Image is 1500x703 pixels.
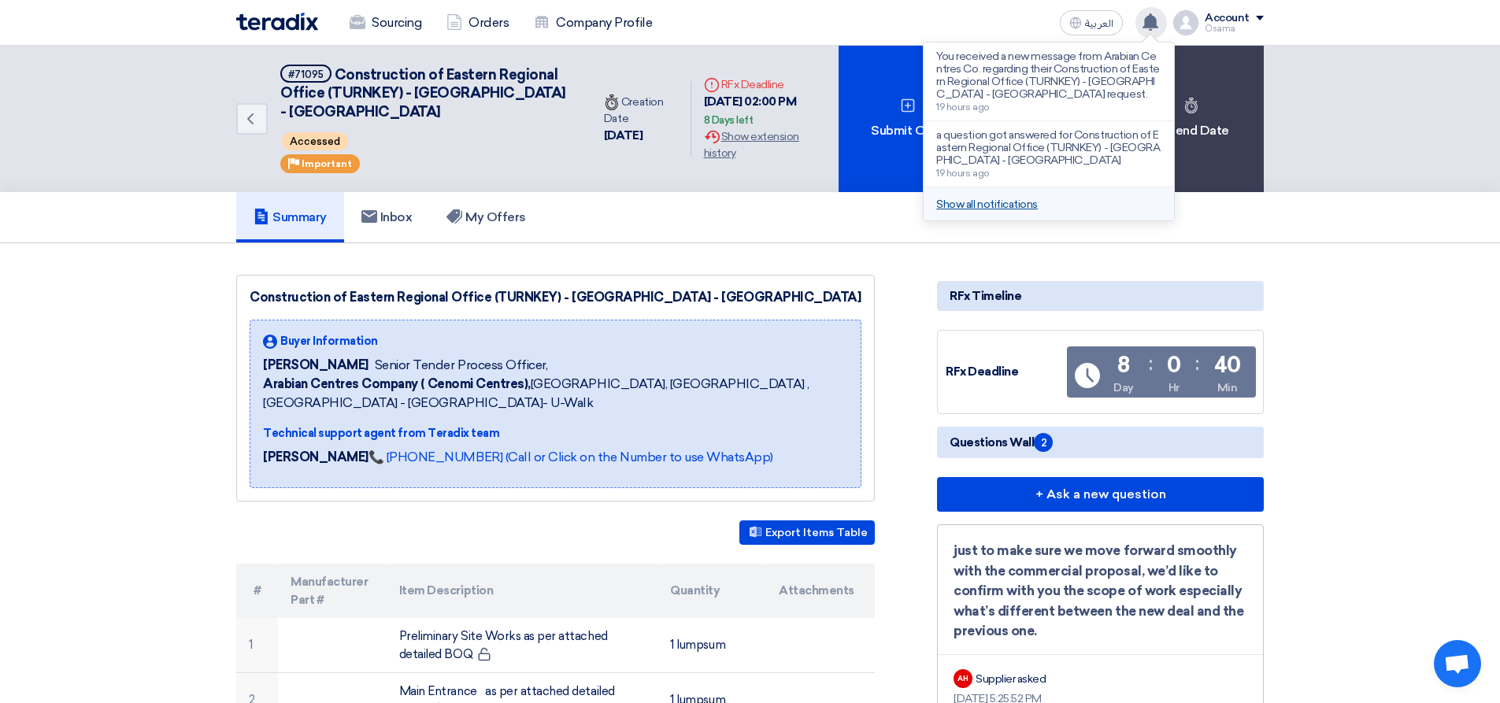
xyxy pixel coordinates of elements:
a: Inbox [344,192,430,242]
button: + Ask a new question [937,477,1264,512]
a: Orders [434,6,521,40]
span: Accessed [282,132,348,150]
div: [DATE] 02:00 PM [704,93,826,128]
div: just to make sure we move forward smoothly with the commercial proposal, we’d like to confirm wit... [954,541,1247,642]
td: 1 lumpsum [657,618,766,673]
div: Show extension history [704,128,826,161]
td: 1 [236,618,278,673]
div: 8 [1117,354,1130,376]
div: Hr [1169,379,1180,396]
span: 19 hours ago [936,102,989,113]
div: : [1195,350,1199,378]
span: Construction of Eastern Regional Office (TURNKEY) - [GEOGRAPHIC_DATA] - [GEOGRAPHIC_DATA] [280,66,566,120]
a: Sourcing [337,6,434,40]
b: Arabian Centres Company ( Cenomi Centres), [263,376,531,391]
div: Technical support agent from Teradix team [263,425,848,442]
h5: Inbox [361,209,413,225]
div: Supplier asked [976,671,1046,687]
div: 40 [1214,354,1241,376]
th: # [236,564,278,618]
div: [DATE] [604,127,678,145]
span: [GEOGRAPHIC_DATA], [GEOGRAPHIC_DATA] ,[GEOGRAPHIC_DATA] - [GEOGRAPHIC_DATA]- U-Walk [263,375,848,413]
div: RFx Deadline [704,76,826,93]
div: 0 [1167,354,1181,376]
img: Teradix logo [236,13,318,31]
div: Osama [1205,24,1264,33]
strong: [PERSON_NAME] [263,450,369,464]
a: Summary [236,192,344,242]
th: Quantity [657,564,766,618]
div: Min [1217,379,1238,396]
div: Submit Offer [839,46,980,192]
div: 8 Days left [704,113,754,128]
button: العربية [1060,10,1123,35]
div: AH [954,669,972,688]
div: Construction of Eastern Regional Office (TURNKEY) - [GEOGRAPHIC_DATA] - [GEOGRAPHIC_DATA] [250,288,861,307]
div: RFx Timeline [937,281,1264,311]
p: You received a new message from Arabian Centres Co. regarding their Construction of Eastern Regio... [936,50,1161,101]
h5: Summary [254,209,327,225]
div: : [1149,350,1153,378]
th: Item Description [387,564,658,618]
span: Questions Wall [950,433,1053,452]
span: العربية [1085,18,1113,29]
a: Show all notifications [936,198,1037,211]
div: RFx Deadline [946,363,1064,381]
a: Company Profile [521,6,665,40]
th: Attachments [766,564,875,618]
div: Account [1205,12,1250,25]
img: profile_test.png [1173,10,1198,35]
span: Senior Tender Process Officer, [375,356,548,375]
a: 📞 [PHONE_NUMBER] (Call or Click on the Number to use WhatsApp) [369,450,773,464]
div: Extend Date [1122,46,1264,192]
span: [PERSON_NAME] [263,356,369,375]
div: Day [1113,379,1134,396]
p: a question got answered for Construction of Eastern Regional Office (TURNKEY) - [GEOGRAPHIC_DATA]... [936,129,1161,167]
span: Buyer Information [280,333,378,350]
th: Manufacturer Part # [278,564,387,618]
div: #71095 [288,69,324,80]
button: Export Items Table [739,520,875,545]
a: My Offers [429,192,543,242]
h5: Construction of Eastern Regional Office (TURNKEY) - Nakheel Mall - Dammam [280,65,572,121]
span: 19 hours ago [936,168,989,179]
h5: My Offers [446,209,526,225]
a: Open chat [1434,640,1481,687]
div: Creation Date [604,94,678,127]
span: Important [302,158,352,169]
td: Preliminary Site Works as per attached detailed BOQ [387,618,658,673]
span: 2 [1034,433,1053,452]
